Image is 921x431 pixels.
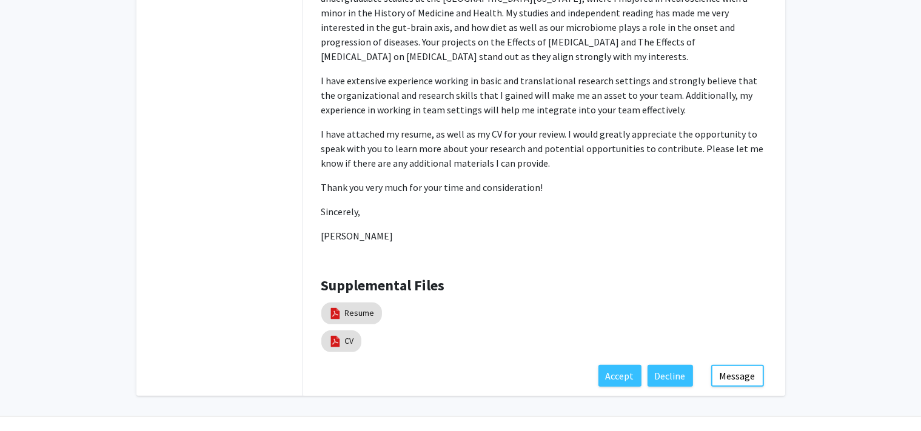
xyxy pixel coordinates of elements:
[345,307,375,319] a: Resume
[648,365,693,387] button: Decline
[345,335,354,347] a: CV
[329,335,342,348] img: pdf_icon.png
[9,376,52,422] iframe: Chat
[321,127,767,170] p: I have attached my resume, as well as my CV for your review. I would greatly appreciate the oppor...
[598,365,641,387] button: Accept
[321,204,767,219] p: Sincerely,
[711,365,764,387] button: Message
[321,73,767,117] p: I have extensive experience working in basic and translational research settings and strongly bel...
[329,307,342,320] img: pdf_icon.png
[321,180,767,195] p: Thank you very much for your time and consideration!
[321,229,767,243] p: [PERSON_NAME]
[321,277,767,295] h4: Supplemental Files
